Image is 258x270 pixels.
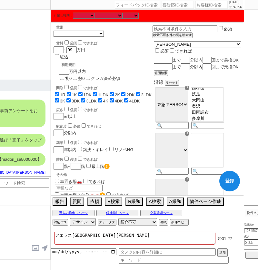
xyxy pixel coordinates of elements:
[70,86,77,90] span: 必須
[103,99,108,103] label: 4K
[106,192,111,197] input: できれば
[224,26,232,31] label: 必須
[154,79,164,85] span: 沿線
[53,210,94,216] button: 過去の物出しページ
[191,97,223,103] option: 大岡山
[153,32,193,38] button: 検索不可条件の欄を増やす
[78,40,82,44] input: できれば
[54,37,97,60] div: ~ 万円
[78,85,82,89] input: できれば
[70,158,77,161] span: 必須
[191,103,223,110] option: 奥沢
[77,108,97,112] label: できれば
[59,60,120,82] div: 万円以内
[65,76,72,81] label: 礼0
[119,248,216,256] input: タスクの内容を詳細に
[170,48,174,53] input: できれば
[153,25,217,32] input: 検索不可条件を入力
[159,219,168,226] button: 冬眠
[56,39,97,46] div: 賃料
[154,57,241,63] div: まで 分以内
[229,5,242,10] p: 21:48:56
[60,92,65,97] label: 1R
[115,99,123,103] label: 4DK
[222,236,232,241] span: 01:27
[167,198,184,206] button: A緩和
[56,139,153,145] div: 築年
[140,210,182,216] button: 空室確認ページ
[105,193,128,198] label: できれば
[56,25,153,30] div: 世帯
[187,198,224,206] button: 物件ページ作成
[119,257,229,264] input: キーワード
[156,168,189,175] input: 🔍
[83,147,108,152] label: 築浅・キレイ
[125,198,143,206] button: R緩和
[83,179,87,183] input: できれば
[169,49,192,53] label: できれば
[54,139,153,153] div: 年以内
[54,163,153,170] div: 階~ 階
[70,198,84,206] button: 質問
[191,116,223,122] option: 多摩川
[54,193,105,198] label: 車置き場２台分🚗🚗
[55,192,59,197] input: 車置き場２台分🚗🚗
[98,219,116,226] button: ステータス
[185,86,189,90] div: ☓
[91,76,120,81] label: クレカ決済必須
[219,171,240,191] button: 登録
[60,99,65,103] label: 3K
[92,164,110,169] label: 最上階
[78,76,84,81] label: 敷0
[60,54,68,59] label: 駐込
[70,41,77,45] span: 必須
[77,41,97,45] label: できれば
[56,84,153,91] div: 間取
[72,92,77,97] label: 1K
[212,58,239,63] span: 回まで乗換OK
[61,63,120,67] div: 初期費用
[70,141,77,145] span: 必須
[77,86,97,90] label: できれば
[191,85,223,91] option: 西小山
[54,106,153,120] div: ㎡以上
[55,185,103,191] input: 車種など
[154,70,168,76] button: 範囲検索
[156,122,189,129] input: 🔍
[212,64,239,69] span: 回まで乗換OK
[86,99,97,103] label: 3LDK
[54,13,73,18] label: 引越し時期：
[56,106,153,112] div: 広さ
[87,198,102,206] button: 依頼
[185,131,189,136] div: ☓
[162,1,194,9] input: 要対応ID検索
[191,91,223,97] option: 洗足
[126,92,134,97] label: 2DK
[53,198,67,206] button: 報告
[56,122,153,129] div: 駅徒歩
[54,122,153,136] div: 分以内
[191,122,224,129] input: 🔍
[191,110,223,116] option: 田園調布
[96,210,138,216] button: 候補物件ページ
[115,92,120,97] label: 2K
[70,108,77,112] span: 必須
[77,141,97,145] label: できれば
[105,198,122,206] button: R検索
[185,177,189,182] div: ☓
[80,124,101,128] label: できれば
[77,158,97,161] label: できれば
[115,1,160,9] input: フィードバックID検索
[54,179,82,184] label: 車置き場🚗
[55,179,59,183] input: 車置き場🚗
[84,92,92,97] label: 1DK
[73,124,80,128] span: 必須
[82,179,105,184] label: できれば
[78,140,82,144] input: できれば
[56,172,153,177] p: その他
[53,219,68,226] button: 対応パス
[114,147,134,152] label: リノベNG
[154,63,241,70] div: まで 分以内
[146,198,163,206] button: A検索
[141,92,152,97] label: 2LDK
